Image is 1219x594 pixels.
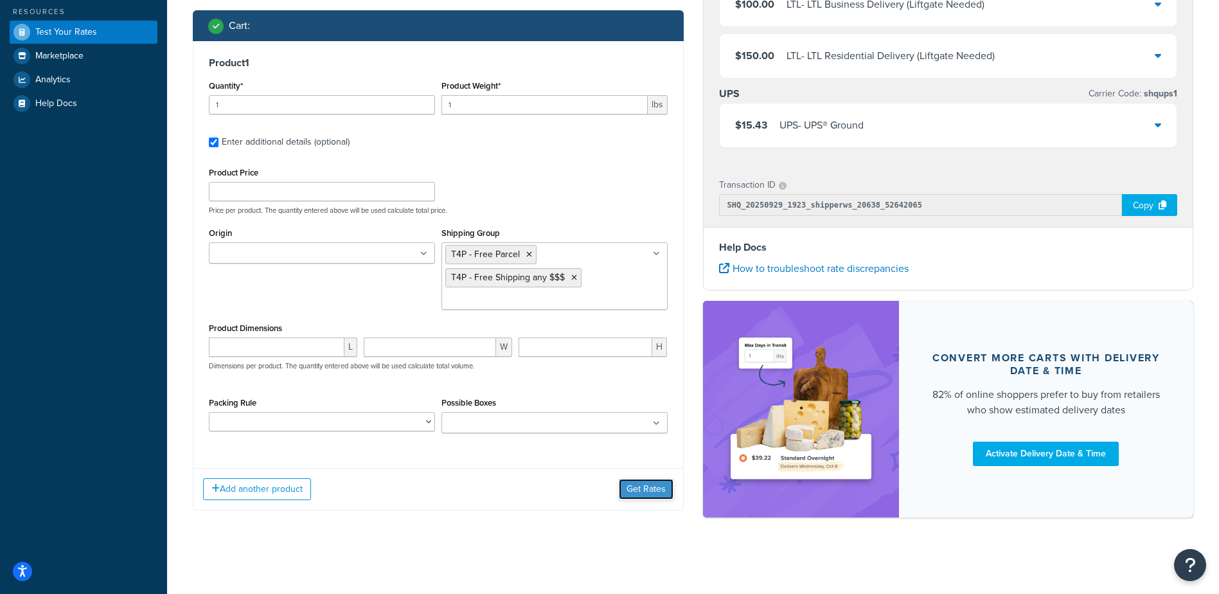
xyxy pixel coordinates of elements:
div: Copy [1122,194,1177,216]
label: Possible Boxes [441,398,496,408]
label: Packing Rule [209,398,256,408]
label: Origin [209,228,232,238]
h3: UPS [719,87,740,100]
p: Carrier Code: [1089,85,1177,103]
span: $150.00 [735,48,774,63]
button: Get Rates [619,479,673,500]
span: Test Your Rates [35,27,97,38]
span: shqups1 [1141,87,1177,100]
a: Marketplace [10,44,157,67]
a: Activate Delivery Date & Time [973,442,1119,466]
span: L [344,337,357,357]
label: Product Dimensions [209,323,282,333]
span: Marketplace [35,51,84,62]
div: Enter additional details (optional) [222,133,350,151]
button: Add another product [203,478,311,500]
a: Analytics [10,68,157,91]
h4: Help Docs [719,240,1178,255]
div: 82% of online shoppers prefer to buy from retailers who show estimated delivery dates [930,387,1162,418]
span: W [496,337,512,357]
h2: Cart : [229,20,250,32]
div: Convert more carts with delivery date & time [930,352,1162,377]
button: Open Resource Center [1174,549,1206,581]
a: Help Docs [10,92,157,115]
span: $15.43 [735,118,767,132]
div: UPS - UPS® Ground [779,116,864,134]
span: T4P - Free Shipping any $$$ [451,271,565,284]
input: 0 [209,95,435,114]
div: LTL - LTL Residential Delivery (Liftgate Needed) [787,47,995,65]
p: Transaction ID [719,176,776,194]
span: Analytics [35,75,71,85]
p: Price per product. The quantity entered above will be used calculate total price. [206,206,671,215]
label: Product Weight* [441,81,501,91]
h3: Product 1 [209,57,668,69]
div: Resources [10,6,157,17]
label: Quantity* [209,81,243,91]
input: Enter additional details (optional) [209,138,218,147]
a: Test Your Rates [10,21,157,44]
span: T4P - Free Parcel [451,248,520,261]
span: H [652,337,667,357]
span: lbs [648,95,668,114]
label: Product Price [209,168,258,177]
input: 0.00 [441,95,648,114]
span: Help Docs [35,98,77,109]
p: Dimensions per product. The quantity entered above will be used calculate total volume. [206,361,475,370]
label: Shipping Group [441,228,500,238]
a: How to troubleshoot rate discrepancies [719,261,909,276]
img: feature-image-ddt-36eae7f7280da8017bfb280eaccd9c446f90b1fe08728e4019434db127062ab4.png [722,320,880,498]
